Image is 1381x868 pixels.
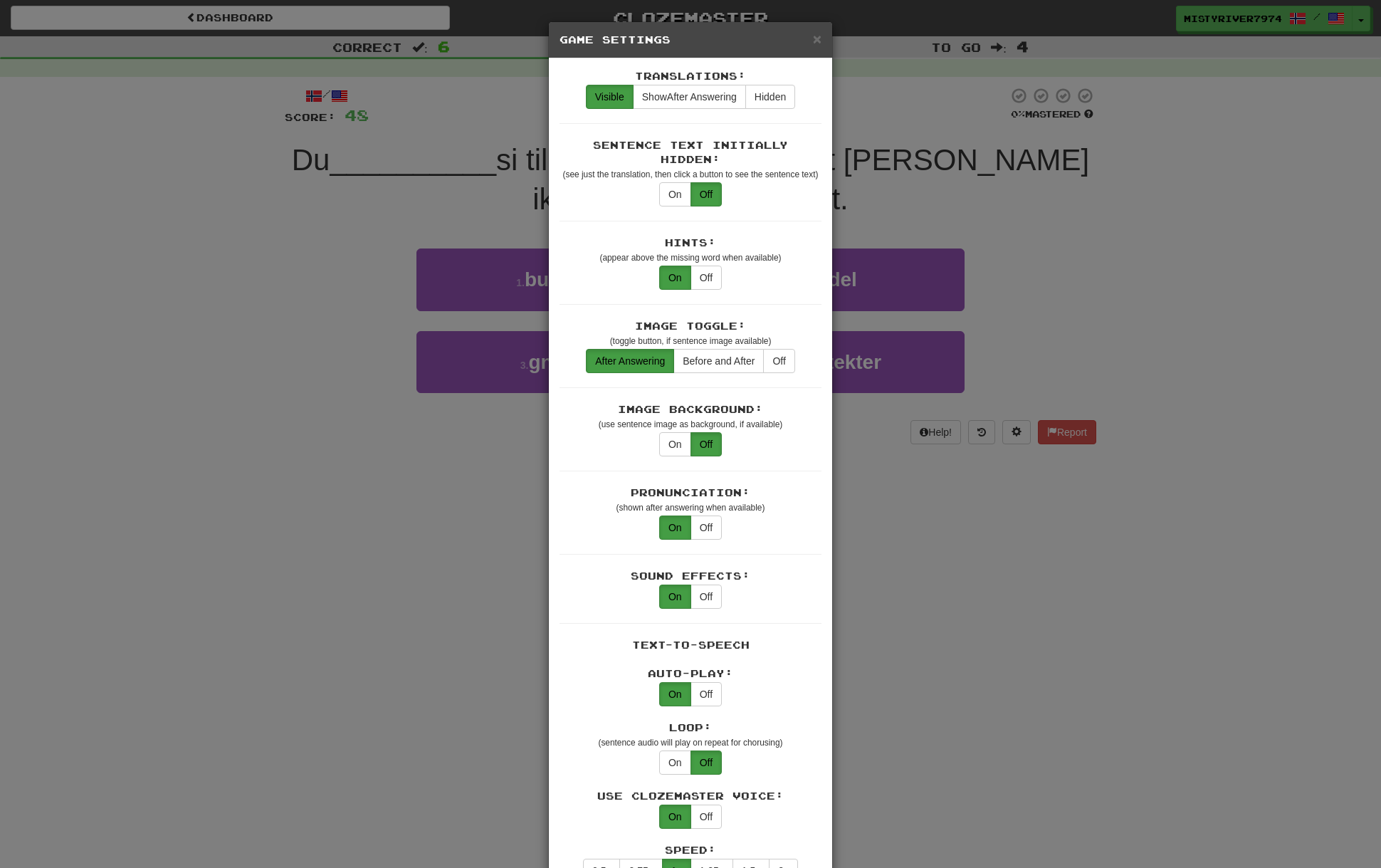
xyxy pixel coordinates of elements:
[813,31,821,47] span: ×
[598,738,782,748] small: (sentence audio will play on repeat for chorusing)
[560,33,821,47] h5: Game Settings
[690,805,722,829] button: Off
[586,85,634,109] button: Visible
[560,569,821,583] div: Sound Effects:
[642,91,667,103] span: Show
[599,253,781,263] small: (appear above the missing word when available)
[560,319,821,333] div: Image Toggle:
[560,402,821,417] div: Image Background:
[673,349,764,373] button: Before and After
[586,349,795,373] div: translations
[560,69,821,83] div: Translations:
[586,85,795,109] div: translations
[560,638,821,652] div: Text-to-Speech
[560,843,821,857] div: Speed:
[659,182,691,206] button: On
[659,432,722,456] div: translations
[560,721,821,735] div: Loop:
[690,585,722,609] button: Off
[642,91,737,103] span: After Answering
[560,789,821,803] div: Use Clozemaster Voice:
[610,336,772,346] small: (toggle button, if sentence image available)
[659,805,722,829] div: Use Clozemaster text-to-speech
[586,349,674,373] button: After Answering
[659,585,691,609] button: On
[659,516,691,540] button: On
[690,516,722,540] button: Off
[563,169,819,179] small: (see just the translation, then click a button to see the sentence text)
[763,349,794,373] button: Off
[560,138,821,167] div: Sentence Text Initially Hidden:
[745,85,795,109] button: Hidden
[560,666,821,681] div: Auto-Play:
[659,751,722,775] div: Text-to-speech looping
[560,236,821,250] div: Hints:
[690,266,722,290] button: Off
[659,751,691,775] button: On
[813,31,821,46] button: Close
[690,432,722,456] button: Off
[599,419,782,429] small: (use sentence image as background, if available)
[560,486,821,500] div: Pronunciation:
[659,266,691,290] button: On
[690,182,722,206] button: Off
[659,432,691,456] button: On
[690,751,722,775] button: Off
[659,682,691,706] button: On
[659,805,691,829] button: On
[616,503,765,513] small: (shown after answering when available)
[690,682,722,706] button: Off
[659,682,722,706] div: Text-to-speech auto-play
[633,85,746,109] button: ShowAfter Answering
